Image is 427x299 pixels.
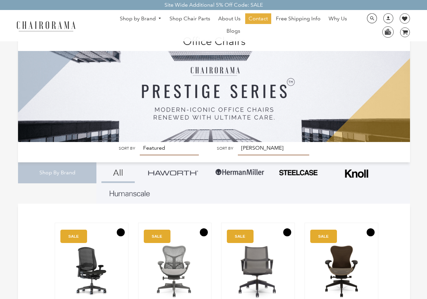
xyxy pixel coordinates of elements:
span: Shop Chair Parts [169,15,210,22]
a: Why Us [325,13,350,24]
span: About Us [218,15,241,22]
span: Why Us [329,15,347,22]
text: SALE [235,234,245,238]
img: WhatsApp_Image_2024-07-12_at_16.23.01.webp [383,27,393,37]
img: Office Chairs [18,33,410,142]
a: Shop by Brand [116,14,165,24]
a: All [101,162,135,183]
button: Add to Wishlist [200,228,208,236]
label: Sort by [217,146,233,151]
text: SALE [68,234,79,238]
a: Blogs [223,26,244,36]
img: Group-1.png [215,162,265,182]
button: Add to Wishlist [283,228,291,236]
img: PHOTO-2024-07-09-00-53-10-removebg-preview.png [278,169,318,176]
text: SALE [152,234,162,238]
span: Blogs [227,28,240,35]
label: Sort by [119,146,135,151]
button: Add to Wishlist [367,228,375,236]
a: Free Shipping Info [273,13,324,24]
nav: DesktopNavigation [108,13,359,38]
text: SALE [318,234,329,238]
img: Frame_4.png [343,165,370,182]
img: Layer_1_1.png [110,191,150,197]
a: About Us [215,13,244,24]
button: Add to Wishlist [117,228,125,236]
span: Free Shipping Info [276,15,321,22]
span: Contact [249,15,268,22]
a: Contact [245,13,271,24]
div: Shop By Brand [18,162,96,183]
img: Group_4be16a4b-c81a-4a6e-a540-764d0a8faf6e.png [148,170,198,175]
a: Shop Chair Parts [166,13,213,24]
img: chairorama [13,20,79,32]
